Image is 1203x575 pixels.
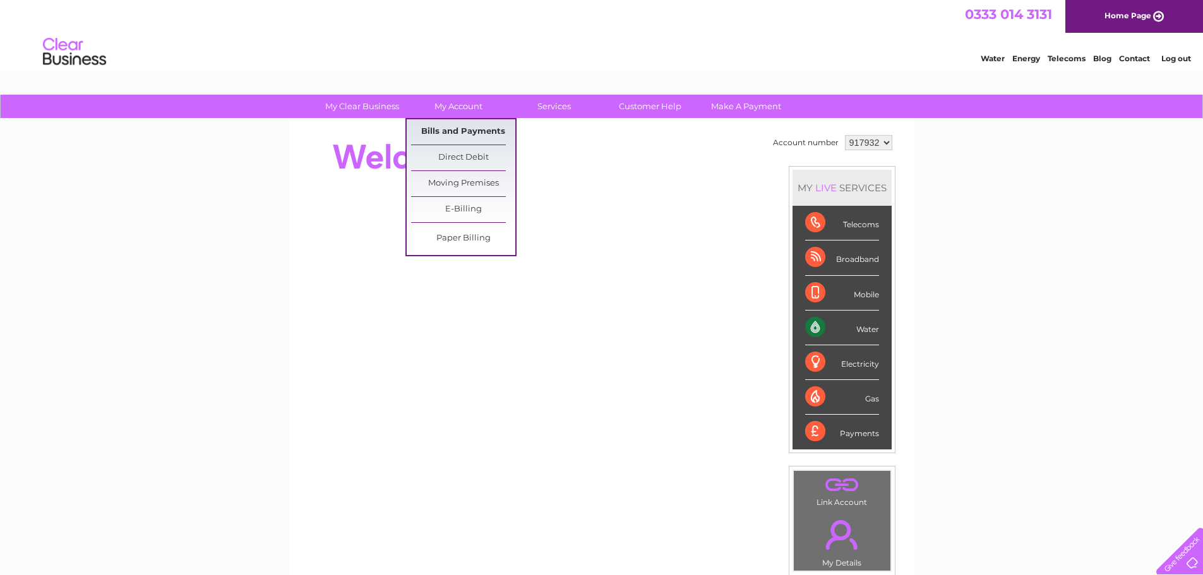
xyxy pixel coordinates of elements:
[793,470,891,510] td: Link Account
[805,206,879,240] div: Telecoms
[1012,54,1040,63] a: Energy
[411,171,515,196] a: Moving Premises
[965,6,1052,22] a: 0333 014 3131
[304,7,901,61] div: Clear Business is a trading name of Verastar Limited (registered in [GEOGRAPHIC_DATA] No. 3667643...
[805,415,879,449] div: Payments
[1161,54,1191,63] a: Log out
[805,380,879,415] div: Gas
[805,311,879,345] div: Water
[805,240,879,275] div: Broadband
[770,132,842,153] td: Account number
[797,474,887,496] a: .
[310,95,414,118] a: My Clear Business
[1119,54,1150,63] a: Contact
[502,95,606,118] a: Services
[797,513,887,557] a: .
[598,95,702,118] a: Customer Help
[694,95,798,118] a: Make A Payment
[406,95,510,118] a: My Account
[411,145,515,170] a: Direct Debit
[805,276,879,311] div: Mobile
[793,509,891,571] td: My Details
[411,197,515,222] a: E-Billing
[1093,54,1111,63] a: Blog
[805,345,879,380] div: Electricity
[981,54,1005,63] a: Water
[411,226,515,251] a: Paper Billing
[793,170,892,206] div: MY SERVICES
[411,119,515,145] a: Bills and Payments
[813,182,839,194] div: LIVE
[42,33,107,71] img: logo.png
[1048,54,1086,63] a: Telecoms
